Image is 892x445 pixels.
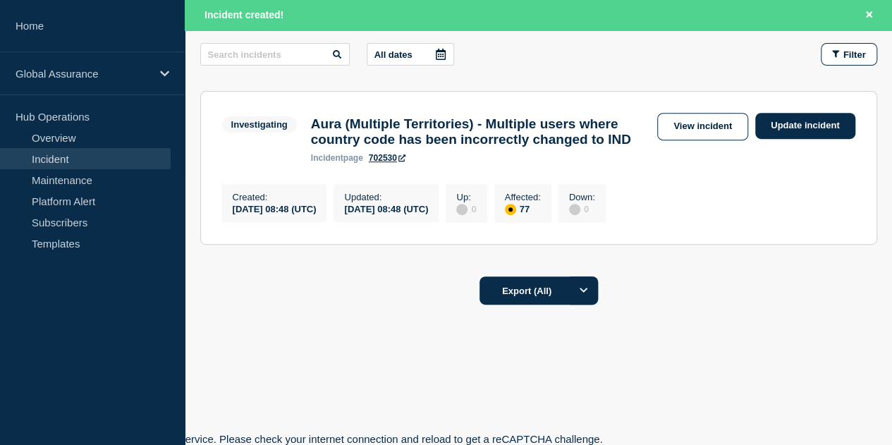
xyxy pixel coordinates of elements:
span: Incident created! [204,9,283,20]
div: 0 [456,202,476,215]
div: affected [505,204,516,215]
span: incident [311,153,343,163]
a: 702530 [369,153,405,163]
p: Updated : [344,192,428,202]
span: Investigating [222,116,297,133]
p: Created : [233,192,317,202]
div: [DATE] 08:48 (UTC) [344,202,428,214]
button: Filter [821,43,877,66]
p: Up : [456,192,476,202]
a: View incident [657,113,748,140]
div: disabled [456,204,468,215]
input: Search incidents [200,43,350,66]
div: 77 [505,202,541,215]
p: All dates [374,49,413,60]
p: Global Assurance [16,68,151,80]
button: All dates [367,43,454,66]
h3: Aura (Multiple Territories) - Multiple users where country code has been incorrectly changed to IND [311,116,650,147]
span: Filter [843,49,866,60]
div: 0 [569,202,595,215]
button: Export (All) [479,276,598,305]
a: Update incident [755,113,855,139]
button: Options [570,276,598,305]
div: disabled [569,204,580,215]
div: [DATE] 08:48 (UTC) [233,202,317,214]
button: Close banner [860,7,878,23]
p: Affected : [505,192,541,202]
p: Down : [569,192,595,202]
p: page [311,153,363,163]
